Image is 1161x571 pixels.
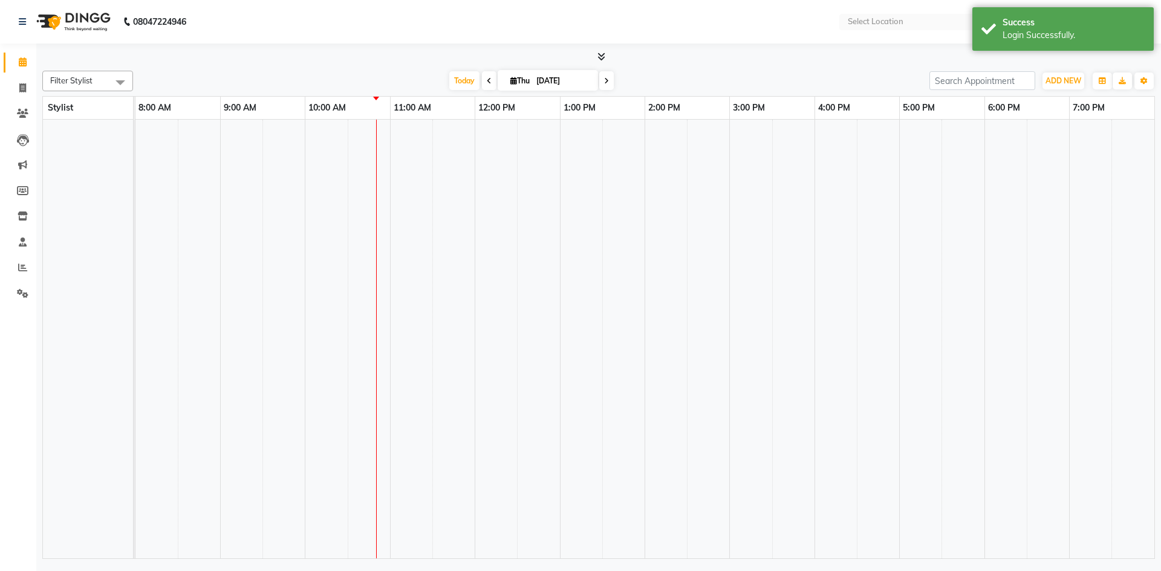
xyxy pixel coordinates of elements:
div: Success [1003,16,1145,29]
span: Thu [507,76,533,85]
span: Today [449,71,480,90]
button: ADD NEW [1042,73,1084,89]
div: Select Location [848,16,903,28]
span: Stylist [48,102,73,113]
div: Login Successfully. [1003,29,1145,42]
span: Filter Stylist [50,76,93,85]
a: 10:00 AM [305,99,349,117]
a: 12:00 PM [475,99,518,117]
a: 2:00 PM [645,99,683,117]
img: logo [31,5,114,39]
a: 3:00 PM [730,99,768,117]
a: 7:00 PM [1070,99,1108,117]
a: 11:00 AM [391,99,434,117]
a: 4:00 PM [815,99,853,117]
a: 1:00 PM [561,99,599,117]
input: 2025-09-04 [533,72,593,90]
a: 8:00 AM [135,99,174,117]
a: 5:00 PM [900,99,938,117]
a: 9:00 AM [221,99,259,117]
span: ADD NEW [1046,76,1081,85]
a: 6:00 PM [985,99,1023,117]
input: Search Appointment [929,71,1035,90]
b: 08047224946 [133,5,186,39]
